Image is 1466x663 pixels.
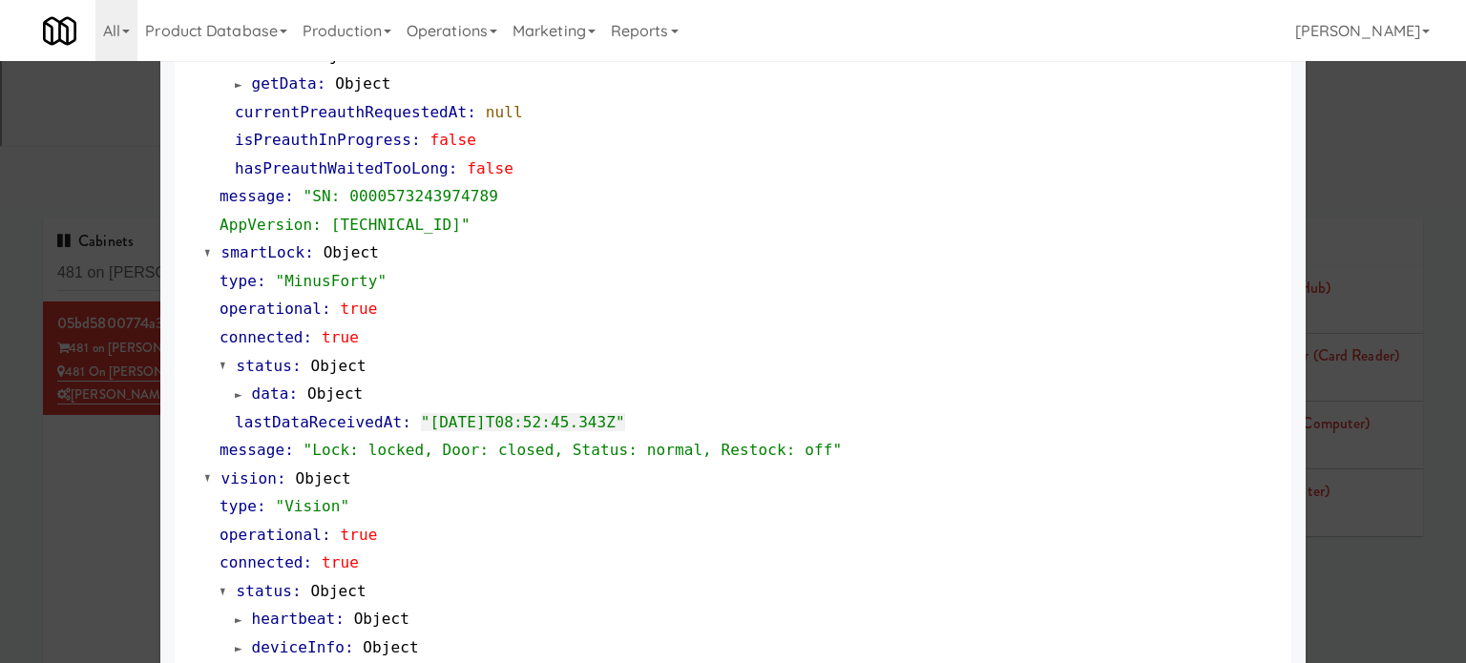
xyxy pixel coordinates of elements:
span: isPreauthInProgress [235,131,411,149]
span: true [322,553,359,571]
span: true [341,300,378,318]
span: type [220,497,257,515]
span: true [322,328,359,346]
span: : [292,47,302,65]
span: : [304,243,314,261]
span: Object [295,469,350,487]
span: false [429,131,476,149]
span: status [237,47,292,65]
span: operational [220,300,322,318]
span: Object [310,47,366,65]
span: : [277,469,286,487]
span: type [220,272,257,290]
span: : [467,103,476,121]
span: : [292,357,302,375]
span: Object [310,357,366,375]
span: : [284,441,294,459]
span: getData [252,74,317,93]
span: heartbeat [252,610,336,628]
span: : [257,272,266,290]
span: smartLock [221,243,305,261]
span: : [317,74,326,93]
span: "SN: 0000573243974789 AppVersion: [TECHNICAL_ID]" [220,187,498,234]
span: Object [363,638,418,656]
span: "Vision" [275,497,349,515]
span: : [345,638,354,656]
span: : [322,526,331,544]
span: currentPreauthRequestedAt [235,103,467,121]
span: deviceInfo [252,638,345,656]
span: connected [220,553,304,571]
span: Object [335,74,390,93]
span: status [237,357,292,375]
span: status [237,582,292,600]
span: operational [220,526,322,544]
span: message [220,187,284,205]
span: : [292,582,302,600]
span: Object [310,582,366,600]
span: "MinusForty" [275,272,387,290]
span: : [322,300,331,318]
span: "Lock: locked, Door: closed, Status: normal, Restock: off" [304,441,843,459]
span: lastDataReceivedAt [235,413,402,431]
span: : [335,610,345,628]
span: connected [220,328,304,346]
span: false [467,159,513,177]
span: : [304,328,313,346]
span: true [341,526,378,544]
span: Object [307,384,363,403]
span: : [257,497,266,515]
span: "[DATE]T08:52:45.343Z" [421,413,625,431]
span: Object [324,243,379,261]
span: : [284,187,294,205]
span: : [304,553,313,571]
span: hasPreauthWaitedTooLong [235,159,449,177]
span: : [449,159,458,177]
span: null [486,103,523,121]
span: : [402,413,411,431]
img: Micromart [43,14,76,48]
span: : [411,131,421,149]
span: message [220,441,284,459]
span: vision [221,469,277,487]
span: data [252,384,289,403]
span: Object [354,610,409,628]
span: : [288,384,298,403]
